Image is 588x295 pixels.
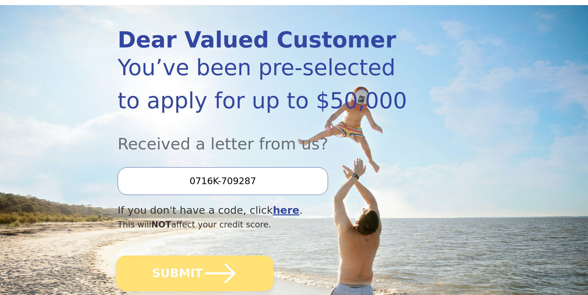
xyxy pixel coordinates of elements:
[118,203,418,218] div: If you don't have a code, click .
[118,167,328,195] input: Enter your Offer Code:
[118,218,418,231] div: This will affect your credit score.
[118,117,418,156] div: Received a letter from us?
[116,255,274,291] button: SUBMIT
[118,51,418,117] div: You’ve been pre-selected to apply for up to $50,000
[118,29,418,51] div: Dear Valued Customer
[273,204,299,216] a: here
[151,219,171,229] span: NOT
